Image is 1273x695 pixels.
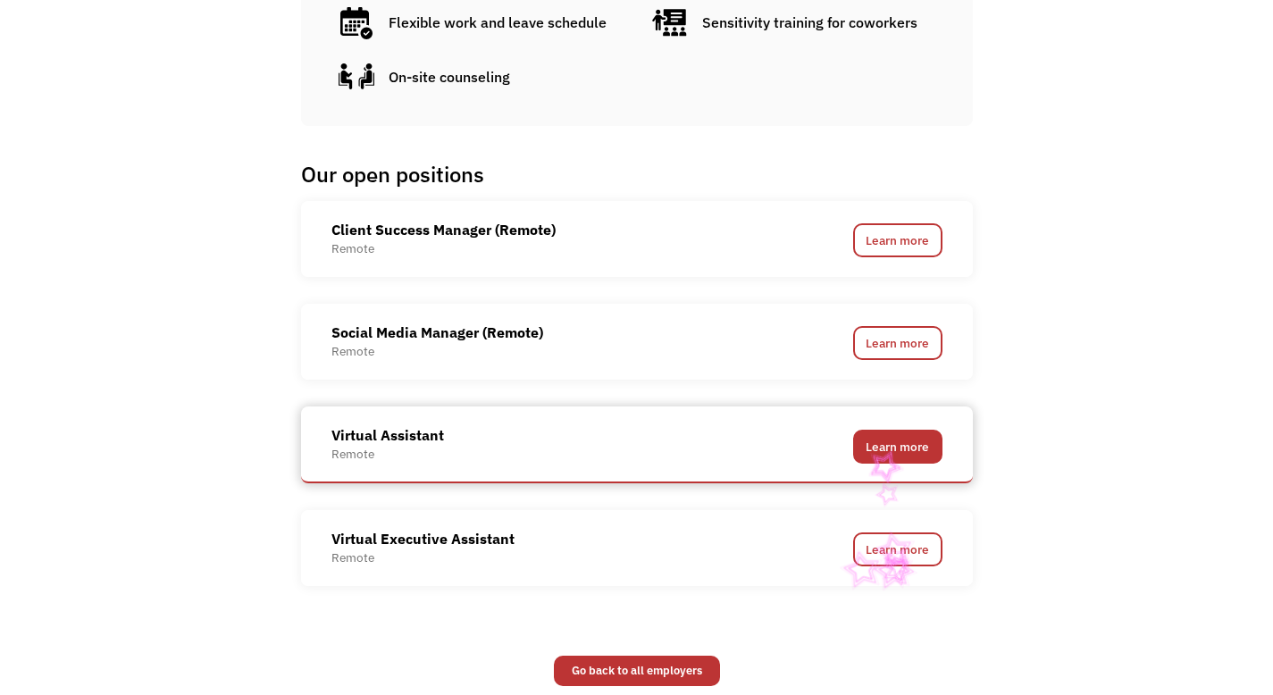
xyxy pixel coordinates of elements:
div: Remote [331,549,515,566]
div: Remote [331,446,444,463]
a: Learn more [853,326,942,360]
div: Remote [331,240,556,257]
a: Learn more [853,223,942,257]
div: Client Success Manager (Remote) [331,219,556,240]
div: Social Media Manager (Remote) [331,322,543,343]
div: Sensitivity training for coworkers [702,12,917,33]
div: Remote [331,343,543,360]
a: Go back to all employers [554,656,720,686]
a: Learn more [853,532,942,566]
div: Virtual Executive Assistant [331,528,515,549]
a: Learn more [853,430,942,464]
div: Flexible work and leave schedule [389,12,607,33]
div: Virtual Assistant [331,424,444,446]
h1: Our open positions [301,161,967,188]
div: On-site counseling [389,66,510,88]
